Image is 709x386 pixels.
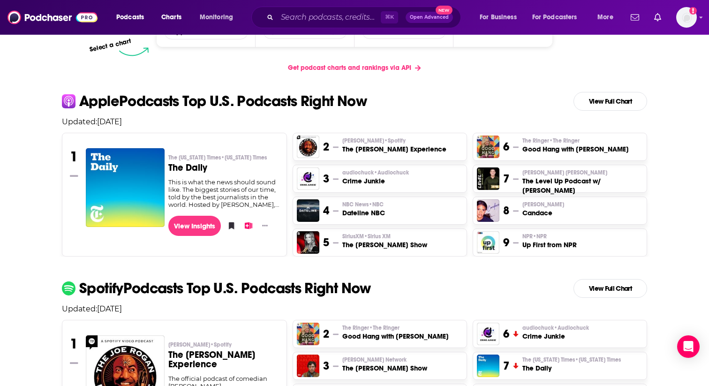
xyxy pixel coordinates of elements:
span: Get podcast charts and rankings via API [288,64,411,72]
button: Countries [263,24,347,39]
h3: 8 [503,204,509,218]
h3: 7 [503,172,509,186]
h3: 6 [503,140,509,154]
a: The Level Up Podcast w/ Paul Alex [477,167,499,190]
a: The Joe Rogan Experience [297,136,319,158]
span: The [US_STATE] Times [522,356,621,363]
span: ⌘ K [381,11,398,23]
div: Search podcasts, credits, & more... [260,7,470,28]
button: Show More Button [258,221,272,230]
span: audiochuck [522,324,589,332]
span: • Spotify [384,137,406,144]
img: Up First from NPR [477,231,499,254]
img: Crime Junkie [477,323,499,345]
a: SiriusXM•Sirius XMThe [PERSON_NAME] Show [342,233,427,250]
a: [PERSON_NAME] NetworkThe [PERSON_NAME] Show [342,356,427,373]
p: Updated: [DATE] [54,117,655,126]
button: open menu [473,10,528,25]
p: Updated: [DATE] [54,304,655,313]
span: For Business [480,11,517,24]
img: Podchaser - Follow, Share and Rate Podcasts [8,8,98,26]
h3: 9 [503,235,509,250]
span: [PERSON_NAME] [342,137,406,144]
input: Search podcasts, credits, & more... [277,10,381,25]
p: The Ringer • The Ringer [522,137,629,144]
span: More [597,11,613,24]
a: The Daily [86,148,165,227]
button: open menu [526,10,591,25]
a: Charts [155,10,187,25]
p: Joe Rogan • Spotify [168,341,279,348]
img: Candace [477,199,499,222]
h3: Good Hang with [PERSON_NAME] [522,144,629,154]
h3: 7 [503,359,509,373]
span: Podcasts [116,11,144,24]
div: This is what the news should sound like. The biggest stories of our time, told by the best journa... [168,178,279,208]
button: Bookmark Podcast [225,219,234,233]
a: The Ringer•The RingerGood Hang with [PERSON_NAME] [342,324,449,341]
button: open menu [591,10,625,25]
img: select arrow [119,47,149,56]
p: Select a chart [89,37,132,53]
a: NPR•NPRUp First from NPR [522,233,577,250]
p: audiochuck • Audiochuck [342,169,409,176]
span: • Audiochuck [374,169,409,176]
img: Good Hang with Amy Poehler [477,136,499,158]
h3: Candace [522,208,564,218]
h3: 2 [323,140,329,154]
h3: 6 [503,327,509,341]
p: The New York Times • New York Times [168,154,279,161]
span: Monitoring [200,11,233,24]
h3: 1 [70,335,78,352]
button: open menu [193,10,245,25]
p: The Ringer • The Ringer [342,324,449,332]
button: open menu [110,10,156,25]
a: View Full Chart [573,92,647,111]
span: [PERSON_NAME] [522,201,564,208]
h2: Platforms [164,24,248,39]
span: • [US_STATE] Times [575,356,621,363]
a: The Daily [477,355,499,377]
h3: Up First from NPR [522,240,577,250]
h3: The Daily [522,363,621,373]
span: NPR [522,233,547,240]
p: Apple Podcasts Top U.S. Podcasts Right Now [79,94,367,109]
a: Crime Junkie [297,167,319,190]
h3: The [PERSON_NAME] Experience [168,350,279,369]
a: The Megyn Kelly Show [297,231,319,254]
h3: 2 [323,327,329,341]
button: Show profile menu [676,7,697,28]
a: View Insights [168,216,221,236]
button: Open AdvancedNew [406,12,453,23]
p: Joe Rogan • Spotify [342,137,446,144]
a: [PERSON_NAME]Candace [522,201,564,218]
h3: The [PERSON_NAME] Experience [342,144,446,154]
img: spotify Icon [62,281,75,295]
svg: Add a profile image [689,7,697,15]
h3: The Level Up Podcast w/ [PERSON_NAME] [522,176,643,195]
a: NBC News•NBCDateline NBC [342,201,385,218]
p: Candace Owens [522,201,564,208]
a: The Tucker Carlson Show [297,355,319,377]
img: apple Icon [62,94,75,108]
span: audiochuck [342,169,409,176]
h3: The [PERSON_NAME] Show [342,240,427,250]
img: Good Hang with Amy Poehler [297,323,319,345]
h3: Good Hang with [PERSON_NAME] [342,332,449,341]
a: Dateline NBC [297,199,319,222]
span: SiriusXM [342,233,391,240]
span: • NPR [533,233,547,240]
p: Spotify Podcasts Top U.S. Podcasts Right Now [79,281,371,296]
span: The Ringer [522,137,580,144]
a: audiochuck•AudiochuckCrime Junkie [342,169,409,186]
span: • Sirius XM [364,233,391,240]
